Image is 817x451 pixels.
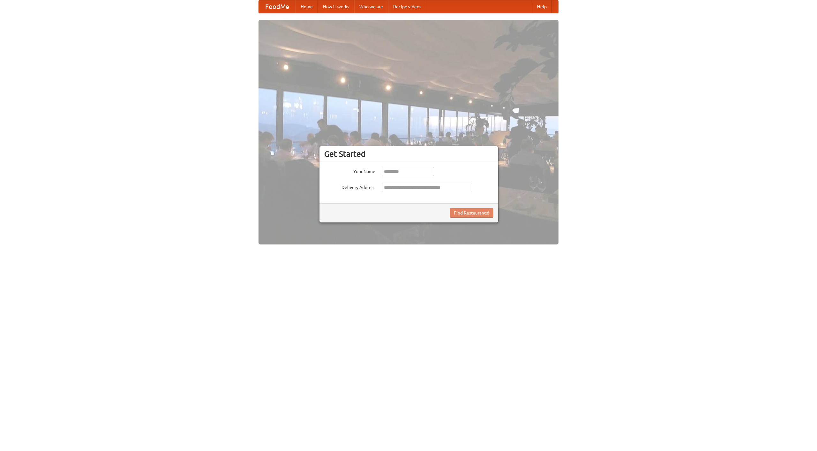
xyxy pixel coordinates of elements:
a: Who we are [354,0,388,13]
a: FoodMe [259,0,296,13]
a: Help [532,0,552,13]
a: How it works [318,0,354,13]
label: Your Name [324,167,375,175]
label: Delivery Address [324,183,375,191]
button: Find Restaurants! [450,208,493,218]
a: Recipe videos [388,0,426,13]
h3: Get Started [324,149,493,159]
a: Home [296,0,318,13]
